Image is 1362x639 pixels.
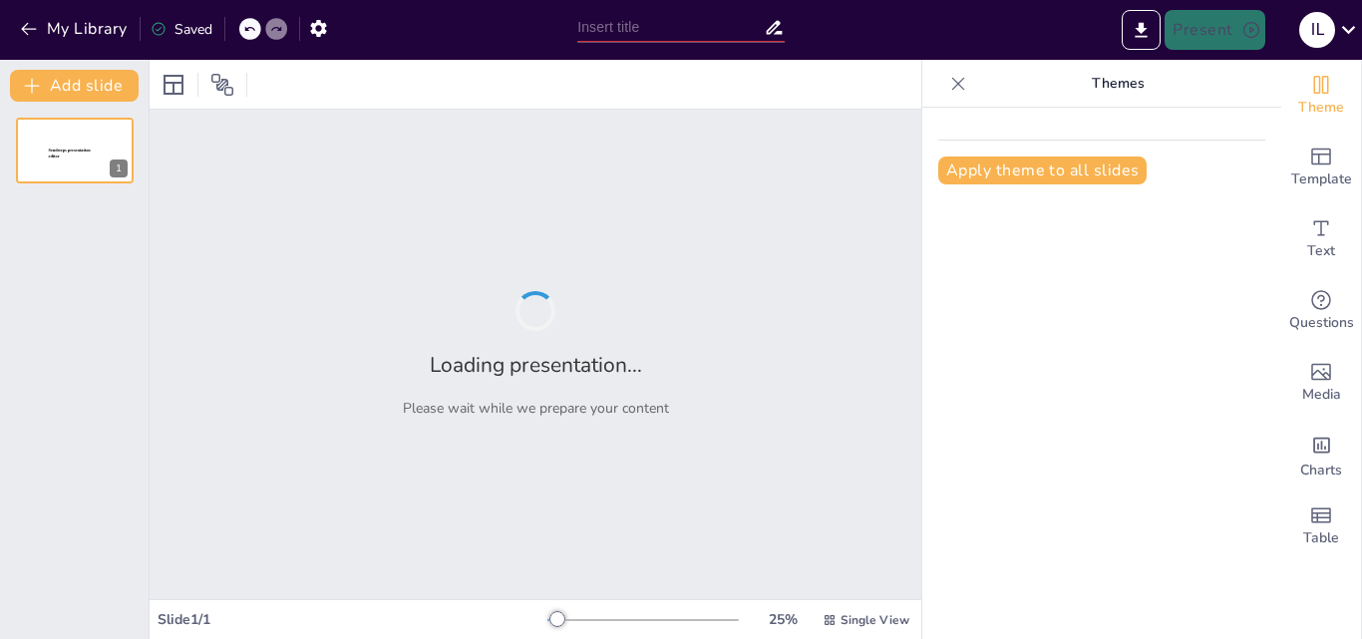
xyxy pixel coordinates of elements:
[1291,168,1352,190] span: Template
[759,610,807,629] div: 25 %
[1300,460,1342,481] span: Charts
[10,70,139,102] button: Add slide
[1281,203,1361,275] div: Add text boxes
[577,13,764,42] input: Insert title
[1307,240,1335,262] span: Text
[1289,312,1354,334] span: Questions
[49,149,91,160] span: Sendsteps presentation editor
[403,399,669,418] p: Please wait while we prepare your content
[1281,490,1361,562] div: Add a table
[1281,347,1361,419] div: Add images, graphics, shapes or video
[15,13,136,45] button: My Library
[1302,384,1341,406] span: Media
[158,610,547,629] div: Slide 1 / 1
[1281,419,1361,490] div: Add charts and graphs
[841,612,909,628] span: Single View
[158,69,189,101] div: Layout
[1122,10,1161,50] button: Export to PowerPoint
[1303,527,1339,549] span: Table
[110,160,128,177] div: 1
[151,20,212,39] div: Saved
[210,73,234,97] span: Position
[16,118,134,183] div: 1
[1299,12,1335,48] div: i l
[974,60,1261,108] p: Themes
[1298,97,1344,119] span: Theme
[1299,10,1335,50] button: i l
[1165,10,1264,50] button: Present
[430,351,642,379] h2: Loading presentation...
[1281,132,1361,203] div: Add ready made slides
[1281,275,1361,347] div: Get real-time input from your audience
[938,157,1147,184] button: Apply theme to all slides
[1281,60,1361,132] div: Change the overall theme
